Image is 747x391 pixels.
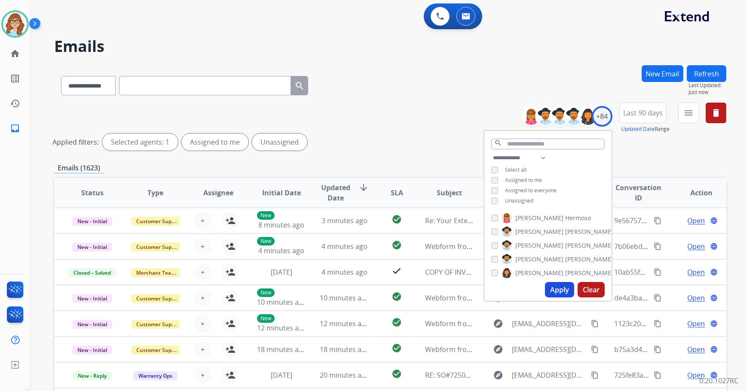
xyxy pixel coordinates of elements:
[262,188,301,198] span: Initial Date
[321,216,367,225] span: 3 minutes ago
[194,367,211,384] button: +
[614,182,663,203] span: Conversation ID
[710,242,718,250] mat-icon: language
[257,297,307,307] span: 10 minutes ago
[505,176,542,184] span: Assigned to me
[391,188,403,198] span: SLA
[3,12,27,36] img: avatar
[52,137,99,147] p: Applied filters:
[425,267,670,277] span: COPY OF INVOICE FOR SO: 621158720 [ thread::tyo9mkFZBnC_iRQ7YtCbxzk:: ]
[320,319,370,328] span: 12 minutes ago
[225,344,236,355] mat-icon: person_add
[271,370,292,380] span: [DATE]
[194,212,211,229] button: +
[505,197,533,204] span: Unassigned
[688,215,705,226] span: Open
[505,166,527,173] span: Select all
[258,220,304,230] span: 8 minutes ago
[425,293,620,303] span: Webform from [EMAIL_ADDRESS][DOMAIN_NAME] on [DATE]
[654,371,661,379] mat-icon: content_copy
[102,133,178,151] div: Selected agents: 1
[687,65,726,82] button: Refresh
[512,318,586,329] span: [EMAIL_ADDRESS][DOMAIN_NAME]
[688,293,705,303] span: Open
[225,267,236,277] mat-icon: person_add
[194,341,211,358] button: +
[72,242,112,252] span: New - Initial
[201,241,205,252] span: +
[201,215,205,226] span: +
[619,103,667,123] button: Last 90 days
[425,370,625,380] span: RE: SO#725009726237 [ thread::W6SZ08V5AdiNyDJsm-bLEzk:: ]
[505,187,557,194] span: Assigned to everyone
[688,318,705,329] span: Open
[592,106,612,127] div: +84
[392,369,402,379] mat-icon: check_circle
[699,376,738,386] p: 0.20.1027RC
[515,241,563,250] span: [PERSON_NAME]
[72,294,112,303] span: New - Initial
[257,323,307,333] span: 12 minutes ago
[565,255,613,264] span: [PERSON_NAME]
[181,133,248,151] div: Assigned to me
[201,267,205,277] span: +
[320,370,370,380] span: 20 minutes ago
[81,188,104,198] span: Status
[642,65,683,82] button: New Email
[320,293,370,303] span: 10 minutes ago
[257,288,275,297] p: New
[425,319,620,328] span: Webform from [EMAIL_ADDRESS][DOMAIN_NAME] on [DATE]
[710,217,718,224] mat-icon: language
[320,345,370,354] span: 18 minutes ago
[392,240,402,250] mat-icon: check_circle
[73,371,112,380] span: New - Reply
[493,318,503,329] mat-icon: explore
[225,241,236,252] mat-icon: person_add
[131,217,187,226] span: Customer Support
[689,82,726,89] span: Last Updated:
[565,227,613,236] span: [PERSON_NAME]
[72,346,112,355] span: New - Initial
[494,139,502,147] mat-icon: search
[591,320,599,327] mat-icon: content_copy
[565,241,613,250] span: [PERSON_NAME]
[294,81,305,91] mat-icon: search
[654,268,661,276] mat-icon: content_copy
[271,267,292,277] span: [DATE]
[621,126,655,133] button: Updated Date
[392,291,402,302] mat-icon: check_circle
[654,242,661,250] mat-icon: content_copy
[392,317,402,327] mat-icon: check_circle
[225,215,236,226] mat-icon: person_add
[10,98,20,109] mat-icon: history
[515,227,563,236] span: [PERSON_NAME]
[131,320,187,329] span: Customer Support
[131,268,181,277] span: Merchant Team
[257,345,307,354] span: 18 minutes ago
[515,255,563,264] span: [PERSON_NAME]
[515,214,563,222] span: [PERSON_NAME]
[512,344,586,355] span: [EMAIL_ADDRESS][DOMAIN_NAME]
[425,216,553,225] span: Re: Your Extend claim is being reviewed
[654,294,661,302] mat-icon: content_copy
[493,344,503,355] mat-icon: explore
[493,370,503,380] mat-icon: explore
[194,315,211,332] button: +
[392,214,402,224] mat-icon: check_circle
[688,241,705,252] span: Open
[201,318,205,329] span: +
[392,343,402,353] mat-icon: check_circle
[194,238,211,255] button: +
[392,266,402,276] mat-icon: check
[614,319,746,328] span: 1123c201-9e46-4cee-9d5f-4e57beabed52
[515,269,563,277] span: [PERSON_NAME]
[688,370,705,380] span: Open
[425,345,620,354] span: Webform from [EMAIL_ADDRESS][DOMAIN_NAME] on [DATE]
[614,216,742,225] span: 9e56757d-2521-45d7-a322-b21cfe4f5fe8
[258,246,304,255] span: 4 minutes ago
[565,214,591,222] span: Hermoso
[512,370,586,380] span: [EMAIL_ADDRESS][DOMAIN_NAME]
[710,268,718,276] mat-icon: language
[614,242,744,251] span: 7b06ebdc-e339-452d-b445-f523060ff470
[614,267,743,277] span: 10ab55fa-627f-46ac-94b0-c54eecdac440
